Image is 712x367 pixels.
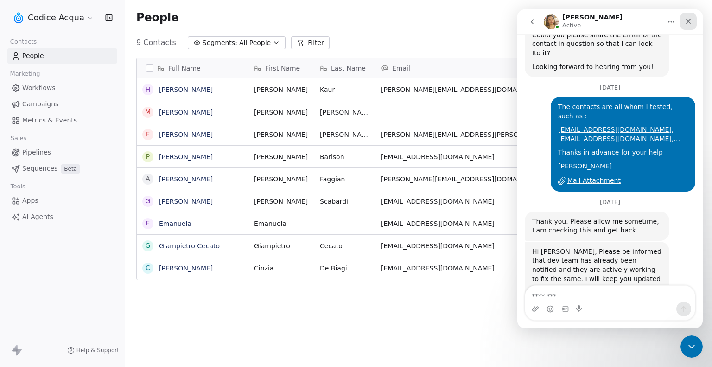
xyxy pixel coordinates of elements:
span: [PERSON_NAME] [254,85,308,94]
div: grid [137,78,248,359]
div: F [146,129,150,139]
a: Metrics & Events [7,113,117,128]
span: Sequences [22,164,57,174]
div: Hi [PERSON_NAME], Please be informed that dev team has already been notified and they are activel... [15,238,145,283]
span: Metrics & Events [22,116,77,125]
span: Contacts [6,35,41,49]
a: Help & Support [67,347,119,354]
span: [EMAIL_ADDRESS][DOMAIN_NAME] [381,152,544,161]
button: Emoji picker [29,296,37,303]
span: Tools [6,180,29,193]
span: [PERSON_NAME] [254,108,308,117]
div: Last Name [314,58,375,78]
div: , ,… [41,116,171,134]
div: H [146,85,151,95]
span: Emanuela [254,219,308,228]
div: Thanks in advance for your help [41,139,171,148]
div: E [146,219,150,228]
div: Harinder says… [7,202,178,232]
div: [PERSON_NAME] [41,153,171,162]
a: Apps [7,193,117,208]
a: [PERSON_NAME] [159,264,213,272]
span: All People [239,38,271,48]
div: [DATE] [7,75,178,88]
div: Could you please share the email of the contact in question so that I can look Ito it? [15,21,145,49]
span: Segments: [203,38,237,48]
span: People [22,51,44,61]
div: G [146,241,151,251]
span: Beta [61,164,80,174]
div: The contacts are all whom I tested, such as : [41,93,171,111]
span: First Name [265,64,300,73]
button: Gif picker [44,296,51,303]
div: Full Name [137,58,248,78]
a: Giampietro Cecato [159,242,220,250]
span: Faggian [320,174,369,184]
span: Codice Acqua [28,12,84,24]
a: [PERSON_NAME] [159,86,213,93]
div: A [146,174,150,184]
a: [PERSON_NAME] [159,153,213,161]
button: Filter [291,36,330,49]
span: [EMAIL_ADDRESS][DOMAIN_NAME] [381,264,544,273]
a: Pipelines [7,145,117,160]
a: [PERSON_NAME] [159,175,213,183]
button: Upload attachment [14,296,22,303]
span: [EMAIL_ADDRESS][DOMAIN_NAME] [381,219,544,228]
span: Cinzia [254,264,308,273]
button: Start recording [59,296,66,303]
div: P [146,152,150,161]
span: Last Name [331,64,366,73]
span: Scabardi [320,197,369,206]
iframe: Intercom live chat [680,335,703,358]
a: [EMAIL_ADDRESS][DOMAIN_NAME] [41,116,154,124]
div: G [146,196,151,206]
iframe: Intercom live chat [517,9,703,328]
div: [DATE] [7,190,178,202]
a: Campaigns [7,97,117,112]
span: Workflows [22,83,56,93]
span: [PERSON_NAME] [254,152,308,161]
span: [EMAIL_ADDRESS][DOMAIN_NAME] [381,241,544,251]
a: Mail Attachment [41,167,171,177]
span: Kaur [320,85,369,94]
span: Campaigns [22,99,58,109]
span: 9 Contacts [136,37,176,48]
textarea: Message… [8,277,178,292]
div: Harinder says… [7,232,178,332]
a: [PERSON_NAME] [159,109,213,116]
a: AI Agents [7,209,117,225]
a: [EMAIL_ADDRESS][DOMAIN_NAME] [41,126,154,133]
div: The contacts are all whom I tested, such as :[EMAIL_ADDRESS][DOMAIN_NAME],[EMAIL_ADDRESS][DOMAIN_... [33,88,178,182]
span: [PERSON_NAME] [254,130,308,139]
span: [PERSON_NAME][EMAIL_ADDRESS][PERSON_NAME][DOMAIN_NAME] [381,130,544,139]
span: Pipelines [22,148,51,157]
span: Cecato [320,241,369,251]
span: [PERSON_NAME] [254,197,308,206]
span: Sales [6,131,31,145]
div: Thank you. Please allow me sometime, I am checking this and get back. [7,202,152,232]
span: [PERSON_NAME][EMAIL_ADDRESS][DOMAIN_NAME] [381,174,544,184]
button: Send a message… [159,292,174,307]
span: [PERSON_NAME] [320,108,369,117]
div: C [146,263,150,273]
a: People [7,48,117,64]
div: Mail Attachment [50,167,103,176]
span: People [136,11,178,25]
div: Looking forward to hearing from you! [15,53,145,63]
span: AI Agents [22,212,53,222]
span: [PERSON_NAME][EMAIL_ADDRESS][DOMAIN_NAME] [381,85,544,94]
span: Email [392,64,410,73]
div: Alessandra says… [7,88,178,190]
span: [EMAIL_ADDRESS][DOMAIN_NAME] [381,197,544,206]
span: Full Name [168,64,201,73]
span: Marketing [6,67,44,81]
span: Help & Support [76,347,119,354]
a: [PERSON_NAME] [159,198,213,205]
